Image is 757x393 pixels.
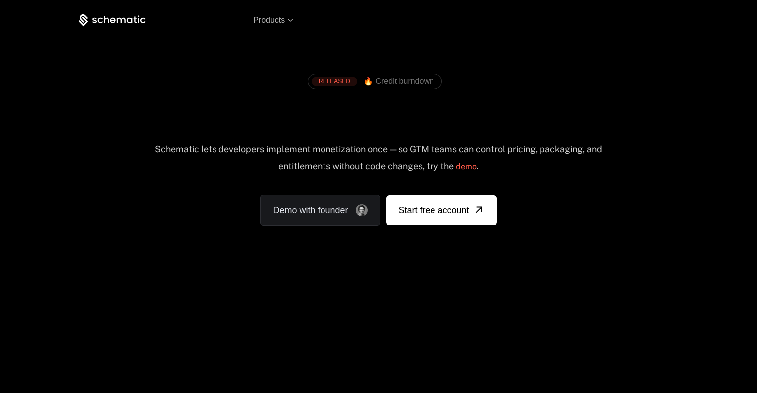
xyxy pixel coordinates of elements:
[312,77,434,86] a: [object Object],[object Object]
[312,77,357,86] div: RELEASED
[456,155,477,179] a: demo
[386,195,496,225] a: [object Object]
[363,77,434,86] span: 🔥 Credit burndown
[260,195,380,226] a: Demo with founder, ,[object Object]
[253,16,285,25] span: Products
[356,204,368,216] img: Founder
[154,144,603,179] div: Schematic lets developers implement monetization once — so GTM teams can control pricing, packagi...
[398,203,469,217] span: Start free account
